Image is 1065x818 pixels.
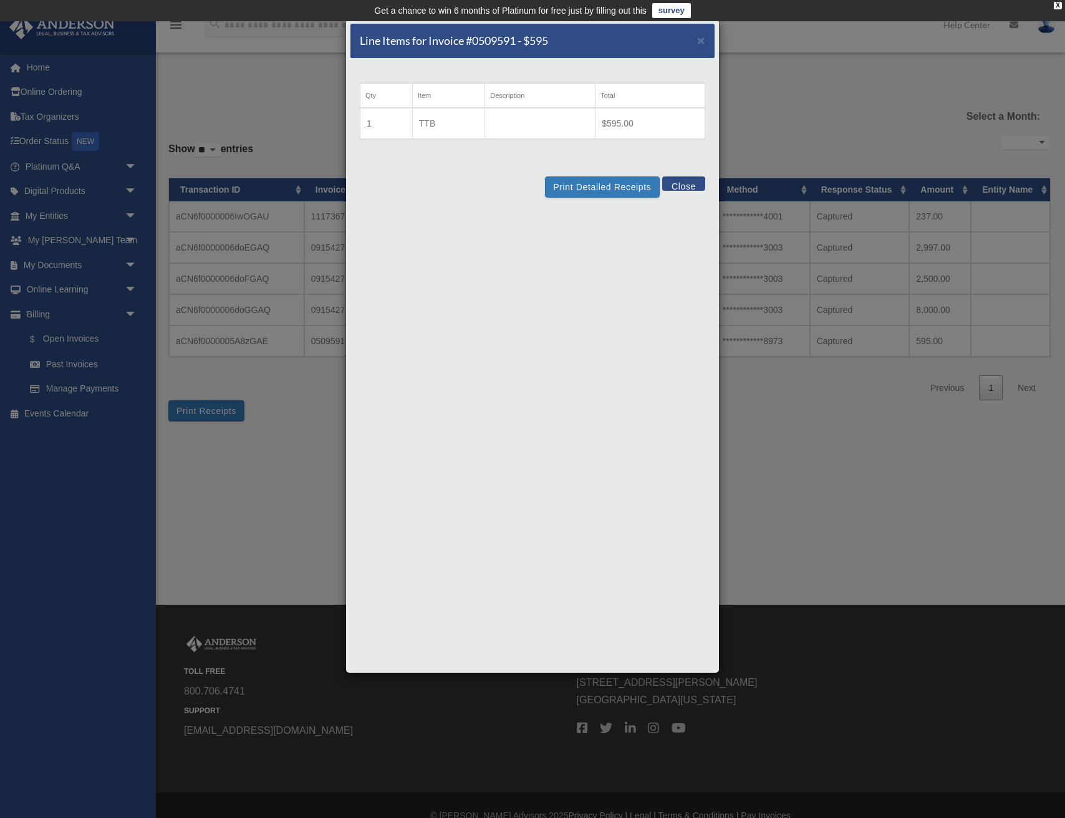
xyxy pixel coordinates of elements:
[1054,2,1062,9] div: close
[595,108,705,139] td: $595.00
[374,3,647,18] div: Get a chance to win 6 months of Platinum for free just by filling out this
[595,84,705,108] th: Total
[662,176,705,191] button: Close
[412,108,485,139] td: TTB
[360,108,413,139] td: 1
[697,34,705,47] button: Close
[412,84,485,108] th: Item
[485,84,595,108] th: Description
[545,176,659,198] button: Print Detailed Receipts
[652,3,691,18] a: survey
[697,33,705,47] span: ×
[360,33,548,49] h5: Line Items for Invoice #0509591 - $595
[360,84,413,108] th: Qty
